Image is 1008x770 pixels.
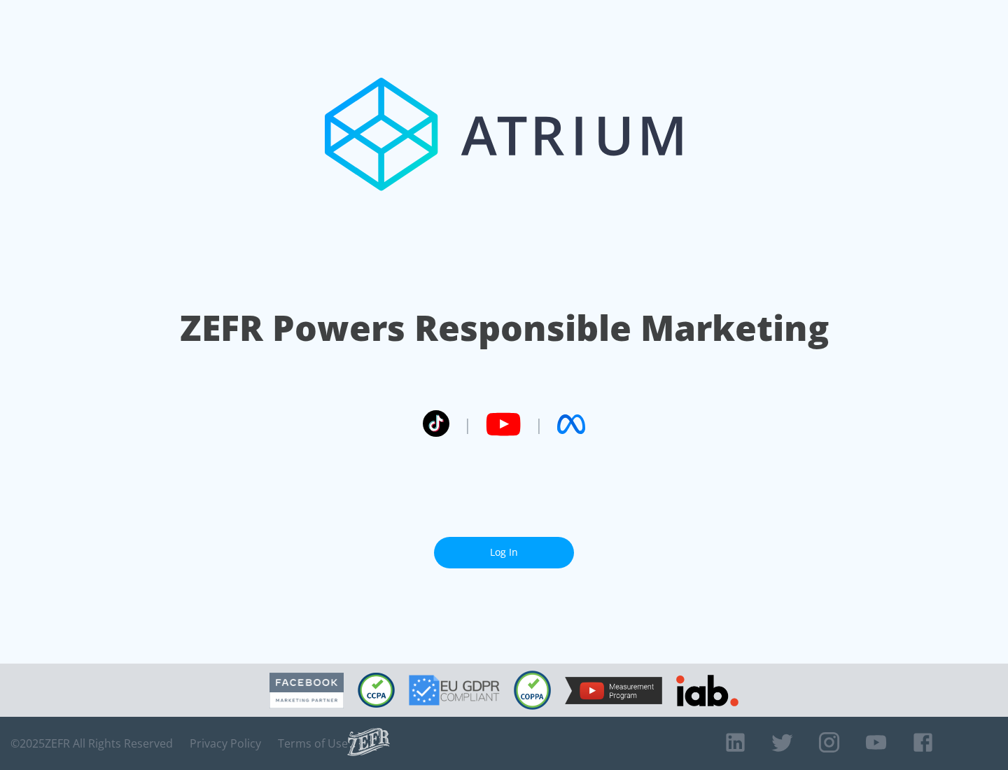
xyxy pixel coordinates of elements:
img: YouTube Measurement Program [565,677,662,704]
span: © 2025 ZEFR All Rights Reserved [10,736,173,750]
a: Terms of Use [278,736,348,750]
span: | [463,414,472,435]
h1: ZEFR Powers Responsible Marketing [180,304,829,352]
img: GDPR Compliant [409,675,500,706]
span: | [535,414,543,435]
img: IAB [676,675,738,706]
img: COPPA Compliant [514,671,551,710]
img: Facebook Marketing Partner [269,673,344,708]
a: Privacy Policy [190,736,261,750]
a: Log In [434,537,574,568]
img: CCPA Compliant [358,673,395,708]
